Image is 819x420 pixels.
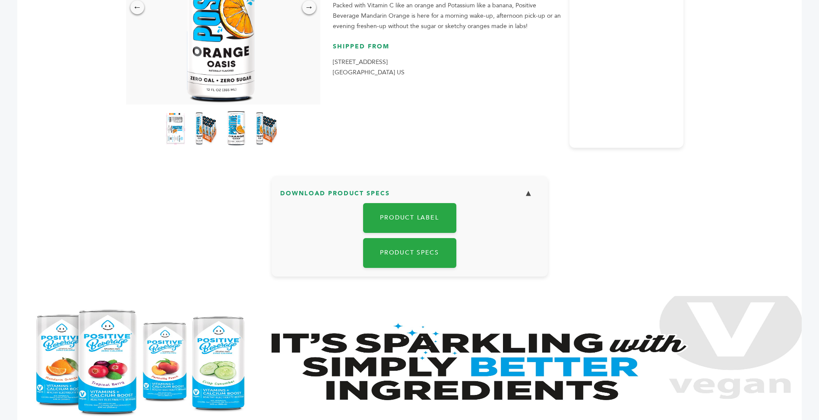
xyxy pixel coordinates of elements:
[363,238,456,268] a: Product Specs
[333,0,561,32] p: Packed with Vitamin C like an orange and Potassium like a banana, Positive Beverage Mandarin Oran...
[195,111,217,146] img: Positive Hydration Orange Oasis 12 units per case 12.0 fl Nutrition Info
[280,185,539,210] h3: Download Product Specs
[363,203,456,233] a: Product Label
[225,111,247,146] img: Positive Hydration Orange Oasis 12 units per case 12.0 fl
[256,111,277,146] img: Positive Hydration Orange Oasis 12 units per case 12.0 fl
[165,111,187,146] img: Positive Hydration Orange Oasis 12 units per case 12.0 fl Product Label
[130,0,144,14] div: ←
[333,57,561,78] p: [STREET_ADDRESS] [GEOGRAPHIC_DATA] US
[302,0,316,14] div: →
[333,42,561,57] h3: Shipped From
[518,185,539,203] button: ▼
